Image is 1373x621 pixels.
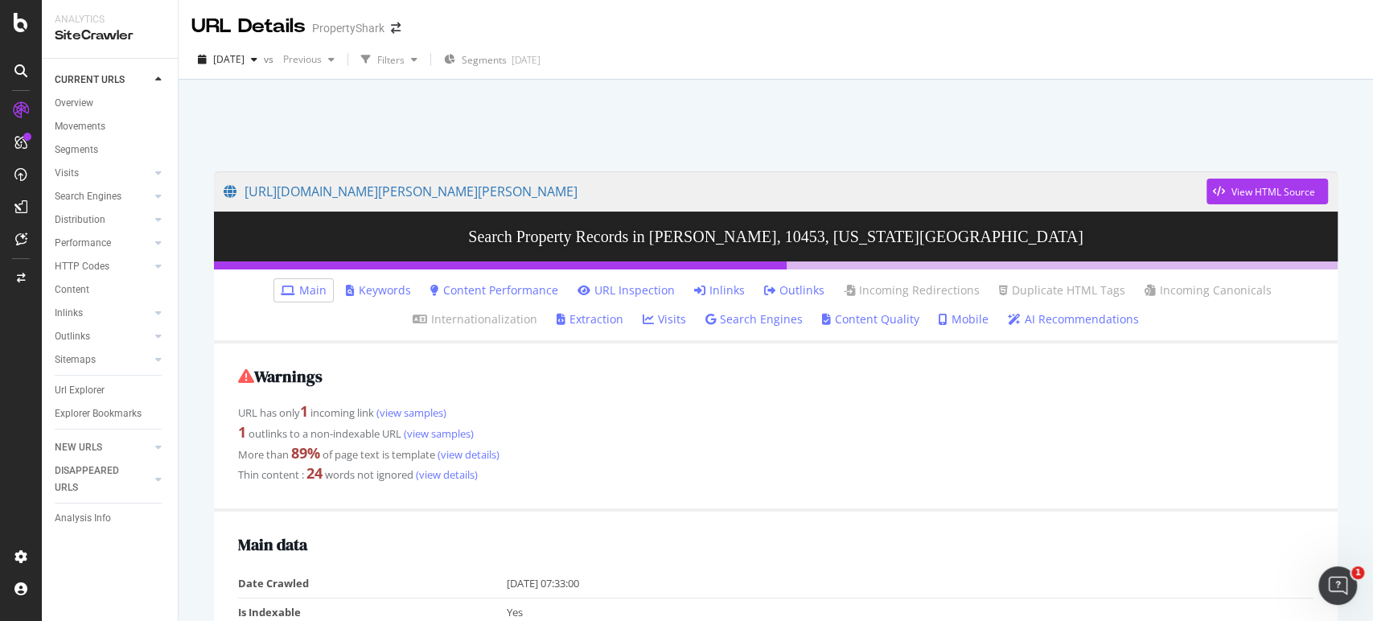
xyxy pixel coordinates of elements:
[844,282,980,298] a: Incoming Redirections
[55,258,150,275] a: HTTP Codes
[55,510,166,527] a: Analysis Info
[55,463,150,496] a: DISAPPEARED URLS
[312,20,384,36] div: PropertyShark
[764,282,824,298] a: Outlinks
[55,352,150,368] a: Sitemaps
[191,13,306,40] div: URL Details
[55,405,166,422] a: Explorer Bookmarks
[55,382,105,399] div: Url Explorer
[377,53,405,67] div: Filters
[346,282,411,298] a: Keywords
[430,282,558,298] a: Content Performance
[55,328,90,345] div: Outlinks
[55,165,150,182] a: Visits
[999,282,1125,298] a: Duplicate HTML Tags
[55,142,166,158] a: Segments
[55,165,79,182] div: Visits
[55,439,150,456] a: NEW URLS
[1231,185,1315,199] div: View HTML Source
[55,305,83,322] div: Inlinks
[643,311,686,327] a: Visits
[277,52,322,66] span: Previous
[55,328,150,345] a: Outlinks
[55,510,111,527] div: Analysis Info
[55,72,150,88] a: CURRENT URLS
[55,13,165,27] div: Analytics
[1008,311,1139,327] a: AI Recommendations
[55,235,150,252] a: Performance
[401,426,474,441] a: (view samples)
[55,352,96,368] div: Sitemaps
[55,463,136,496] div: DISAPPEARED URLS
[939,311,989,327] a: Mobile
[55,305,150,322] a: Inlinks
[374,405,446,420] a: (view samples)
[238,422,246,442] strong: 1
[578,282,675,298] a: URL Inspection
[462,53,507,67] span: Segments
[55,142,98,158] div: Segments
[213,52,245,66] span: 2025 Jul. 28th
[55,72,125,88] div: CURRENT URLS
[238,536,1313,553] h2: Main data
[512,53,541,67] div: [DATE]
[238,401,1313,422] div: URL has only incoming link
[238,422,1313,443] div: outlinks to a non-indexable URL
[55,95,93,112] div: Overview
[55,382,166,399] a: Url Explorer
[55,282,89,298] div: Content
[281,282,327,298] a: Main
[413,467,478,482] a: (view details)
[355,47,424,72] button: Filters
[306,463,323,483] strong: 24
[413,311,537,327] a: Internationalization
[507,570,1313,598] td: [DATE] 07:33:00
[822,311,919,327] a: Content Quality
[238,368,1313,385] h2: Warnings
[55,27,165,45] div: SiteCrawler
[55,95,166,112] a: Overview
[438,47,547,72] button: Segments[DATE]
[1145,282,1272,298] a: Incoming Canonicals
[238,570,507,598] td: Date Crawled
[55,118,105,135] div: Movements
[391,23,401,34] div: arrow-right-arrow-left
[224,171,1207,212] a: [URL][DOMAIN_NAME][PERSON_NAME][PERSON_NAME]
[55,212,105,228] div: Distribution
[55,188,150,205] a: Search Engines
[557,311,623,327] a: Extraction
[55,188,121,205] div: Search Engines
[55,118,166,135] a: Movements
[238,443,1313,464] div: More than of page text is template
[705,311,803,327] a: Search Engines
[55,258,109,275] div: HTTP Codes
[291,443,320,463] strong: 89 %
[694,282,745,298] a: Inlinks
[238,463,1313,484] div: Thin content : words not ignored
[277,47,341,72] button: Previous
[55,212,150,228] a: Distribution
[55,405,142,422] div: Explorer Bookmarks
[264,52,277,66] span: vs
[55,235,111,252] div: Performance
[300,401,308,421] strong: 1
[55,282,166,298] a: Content
[1207,179,1328,204] button: View HTML Source
[214,212,1338,261] h3: Search Property Records in [PERSON_NAME], 10453, [US_STATE][GEOGRAPHIC_DATA]
[191,47,264,72] button: [DATE]
[435,447,499,462] a: (view details)
[1318,566,1357,605] iframe: Intercom live chat
[1351,566,1364,579] span: 1
[55,439,102,456] div: NEW URLS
